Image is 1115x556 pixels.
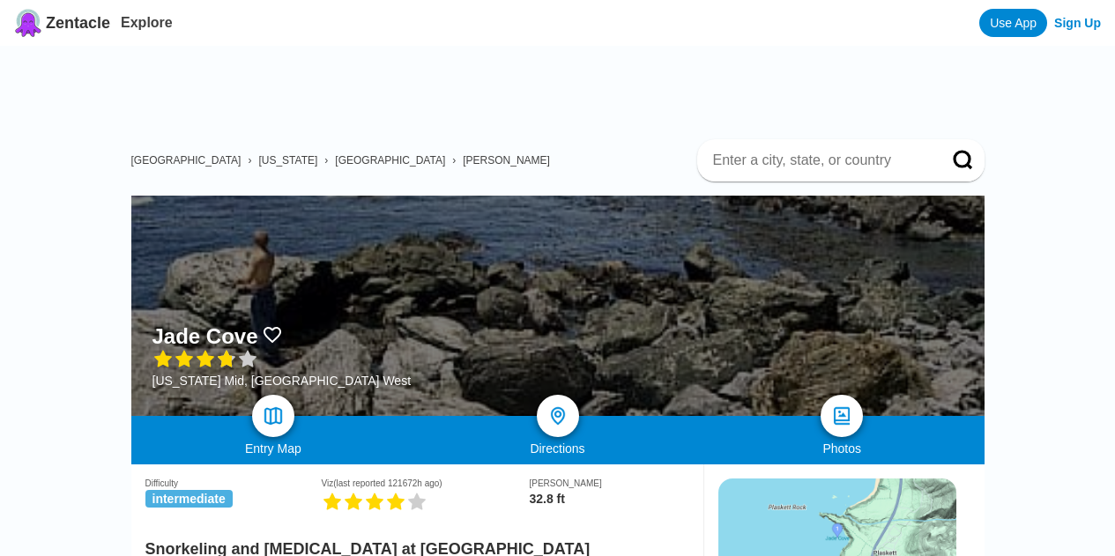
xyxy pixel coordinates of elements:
[121,15,173,30] a: Explore
[711,152,928,169] input: Enter a city, state, or country
[145,490,233,508] span: intermediate
[248,154,251,167] span: ›
[335,154,445,167] a: [GEOGRAPHIC_DATA]
[1054,16,1101,30] a: Sign Up
[131,441,416,456] div: Entry Map
[152,324,258,349] h1: Jade Cove
[831,405,852,426] img: photos
[463,154,550,167] a: [PERSON_NAME]
[252,395,294,437] a: map
[145,46,985,125] iframe: Advertisement
[324,154,328,167] span: ›
[529,478,688,488] div: [PERSON_NAME]
[537,395,579,437] a: directions
[145,478,322,488] div: Difficulty
[258,154,317,167] a: [US_STATE]
[700,441,985,456] div: Photos
[14,9,42,37] img: Zentacle logo
[263,405,284,426] img: map
[152,374,412,388] div: [US_STATE] Mid, [GEOGRAPHIC_DATA] West
[979,9,1047,37] a: Use App
[821,395,863,437] a: photos
[547,405,569,426] img: directions
[452,154,456,167] span: ›
[46,14,110,33] span: Zentacle
[131,154,242,167] a: [GEOGRAPHIC_DATA]
[415,441,700,456] div: Directions
[322,478,530,488] div: Viz (last reported 121672h ago)
[529,492,688,506] div: 32.8 ft
[14,9,110,37] a: Zentacle logoZentacle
